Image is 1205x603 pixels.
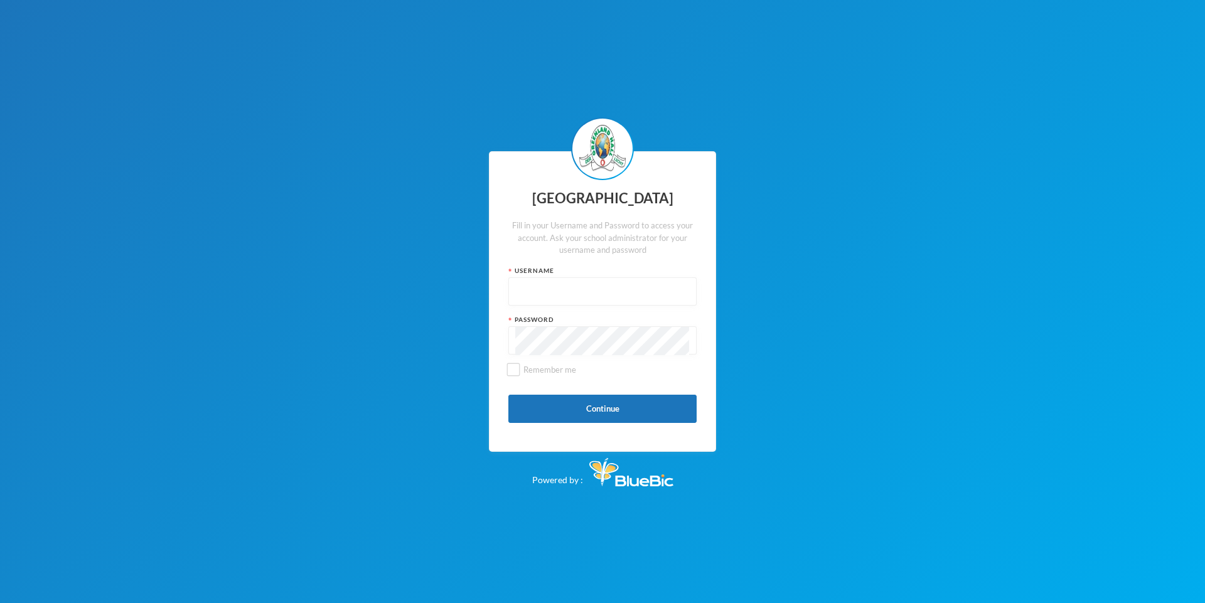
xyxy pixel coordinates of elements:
[589,458,673,486] img: Bluebic
[508,395,697,423] button: Continue
[508,315,697,324] div: Password
[532,452,673,486] div: Powered by :
[508,220,697,257] div: Fill in your Username and Password to access your account. Ask your school administrator for your...
[508,186,697,211] div: [GEOGRAPHIC_DATA]
[518,365,581,375] span: Remember me
[508,266,697,275] div: Username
